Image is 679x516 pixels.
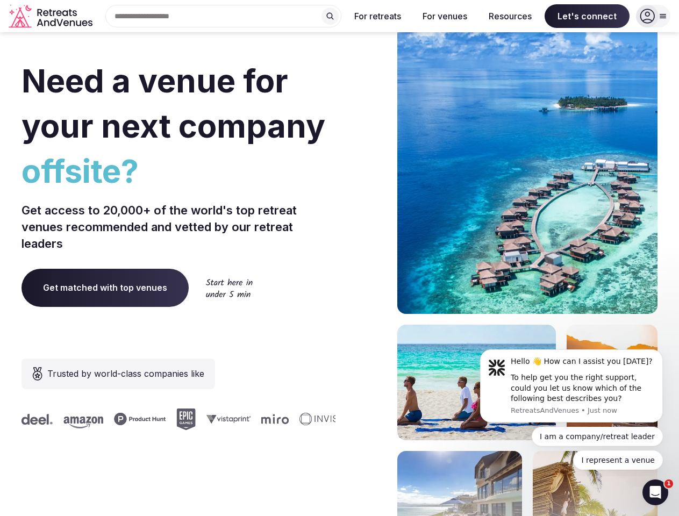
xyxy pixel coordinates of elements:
a: Visit the homepage [9,4,95,28]
span: offsite? [22,148,335,193]
img: Start here in under 5 min [206,278,253,297]
svg: Vistaprint company logo [202,414,246,424]
span: Trusted by world-class companies like [47,367,204,380]
svg: Epic Games company logo [172,408,191,430]
button: For retreats [346,4,410,28]
p: Get access to 20,000+ of the world's top retreat venues recommended and vetted by our retreat lea... [22,202,335,252]
span: 1 [664,479,673,488]
svg: Retreats and Venues company logo [9,4,95,28]
button: Resources [480,4,540,28]
a: Get matched with top venues [22,269,189,306]
img: woman sitting in back of truck with camels [567,325,657,440]
iframe: Intercom live chat [642,479,668,505]
svg: Miro company logo [257,414,284,424]
iframe: Intercom notifications message [464,340,679,476]
span: Need a venue for your next company [22,61,325,145]
svg: Deel company logo [17,414,48,425]
span: Let's connect [545,4,630,28]
img: yoga on tropical beach [397,325,556,440]
svg: Invisible company logo [295,413,354,426]
button: For venues [414,4,476,28]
